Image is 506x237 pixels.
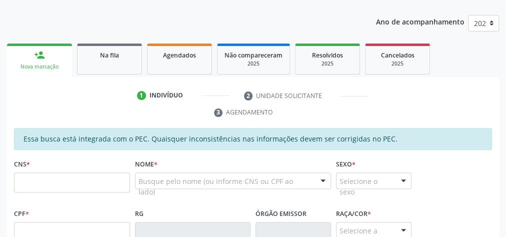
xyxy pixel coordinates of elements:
[14,128,492,150] div: Essa busca está integrada com o PEC. Quaisquer inconsistências nas informações devem ser corrigid...
[100,51,119,59] span: Na fila
[135,157,157,172] label: Nome
[381,51,414,59] span: Cancelados
[339,176,391,197] span: Selecione o sexo
[224,60,282,67] div: 2025
[14,63,65,70] div: Nova marcação
[34,49,45,60] div: person_add
[149,91,183,100] div: Indivíduo
[376,15,464,27] p: Ano de acompanhamento
[336,206,371,222] label: Raça/cor
[312,51,343,59] span: Resolvidos
[224,51,282,59] span: Não compareceram
[137,91,146,100] div: 1
[138,176,311,197] span: Busque pelo nome (ou informe CNS ou CPF ao lado)
[163,51,196,59] span: Agendados
[135,206,143,222] label: RG
[336,157,355,172] label: Sexo
[372,60,422,67] div: 2025
[302,60,352,67] div: 2025
[255,206,306,222] label: Órgão emissor
[14,157,30,172] label: CNS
